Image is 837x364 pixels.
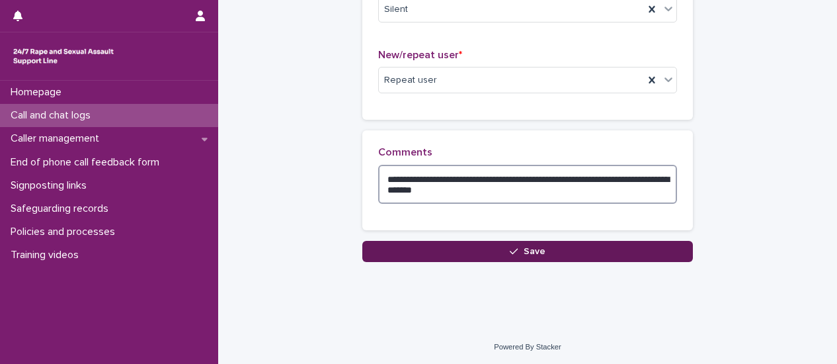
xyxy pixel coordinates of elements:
span: New/repeat user [378,50,462,60]
p: Training videos [5,249,89,261]
span: Comments [378,147,432,158]
p: Signposting links [5,179,97,192]
p: Caller management [5,132,110,145]
p: Call and chat logs [5,109,101,122]
span: Silent [384,3,408,17]
img: rhQMoQhaT3yELyF149Cw [11,43,116,69]
a: Powered By Stacker [494,343,561,351]
span: Repeat user [384,73,437,87]
p: Policies and processes [5,226,126,238]
span: Save [524,247,545,256]
button: Save [362,241,693,262]
p: Homepage [5,86,72,99]
p: End of phone call feedback form [5,156,170,169]
p: Safeguarding records [5,203,119,215]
